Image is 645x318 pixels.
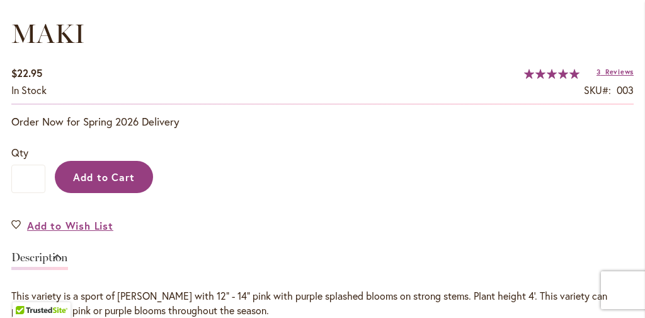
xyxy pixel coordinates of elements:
div: 003 [617,83,634,98]
span: $22.95 [11,66,42,79]
button: Add to Cart [55,161,153,193]
a: Add to Wish List [11,218,113,233]
span: In stock [11,83,47,97]
span: Reviews [605,68,634,76]
span: 3 [596,68,601,76]
div: Availability [11,83,47,98]
a: Description [11,252,68,270]
div: 100% [524,69,579,79]
div: This variety is a sport of [PERSON_NAME] with 12" - 14" pink with purple splashed blooms on stron... [11,289,634,318]
strong: SKU [584,83,611,97]
a: 3 Reviews [596,68,634,76]
iframe: Launch Accessibility Center [9,273,45,309]
span: MAKI [11,18,85,50]
p: Order Now for Spring 2026 Delivery [11,114,634,129]
span: Add to Wish List [27,218,113,233]
span: Qty [11,146,28,159]
span: Add to Cart [73,170,135,184]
